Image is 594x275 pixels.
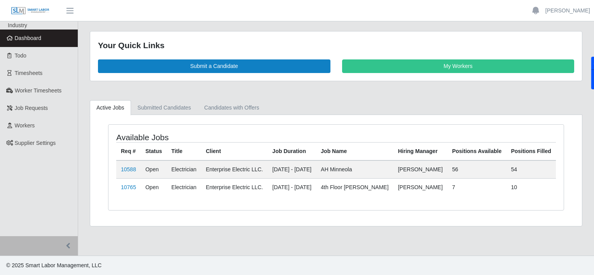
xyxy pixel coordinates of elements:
[167,178,201,196] td: Electrician
[393,142,447,160] th: Hiring Manager
[393,160,447,179] td: [PERSON_NAME]
[506,160,556,179] td: 54
[11,7,50,15] img: SLM Logo
[15,87,61,94] span: Worker Timesheets
[90,100,131,115] a: Active Jobs
[15,140,56,146] span: Supplier Settings
[15,122,35,129] span: Workers
[316,160,393,179] td: AH Minneola
[447,178,506,196] td: 7
[316,178,393,196] td: 4th Floor [PERSON_NAME]
[167,160,201,179] td: Electrician
[15,35,42,41] span: Dashboard
[6,262,101,268] span: © 2025 Smart Labor Management, LLC
[197,100,266,115] a: Candidates with Offers
[141,178,167,196] td: Open
[98,39,574,52] div: Your Quick Links
[201,142,267,160] th: Client
[201,160,267,179] td: Enterprise Electric LLC.
[141,160,167,179] td: Open
[506,142,556,160] th: Positions Filled
[268,178,316,196] td: [DATE] - [DATE]
[116,132,293,142] h4: Available Jobs
[201,178,267,196] td: Enterprise Electric LLC.
[167,142,201,160] th: Title
[447,160,506,179] td: 56
[15,70,43,76] span: Timesheets
[141,142,167,160] th: Status
[121,184,136,190] a: 10765
[268,142,316,160] th: Job Duration
[15,105,48,111] span: Job Requests
[116,142,141,160] th: Req #
[15,52,26,59] span: Todo
[506,178,556,196] td: 10
[342,59,575,73] a: My Workers
[268,160,316,179] td: [DATE] - [DATE]
[393,178,447,196] td: [PERSON_NAME]
[121,166,136,172] a: 10588
[545,7,590,15] a: [PERSON_NAME]
[316,142,393,160] th: Job Name
[8,22,27,28] span: Industry
[131,100,198,115] a: Submitted Candidates
[447,142,506,160] th: Positions Available
[98,59,330,73] a: Submit a Candidate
